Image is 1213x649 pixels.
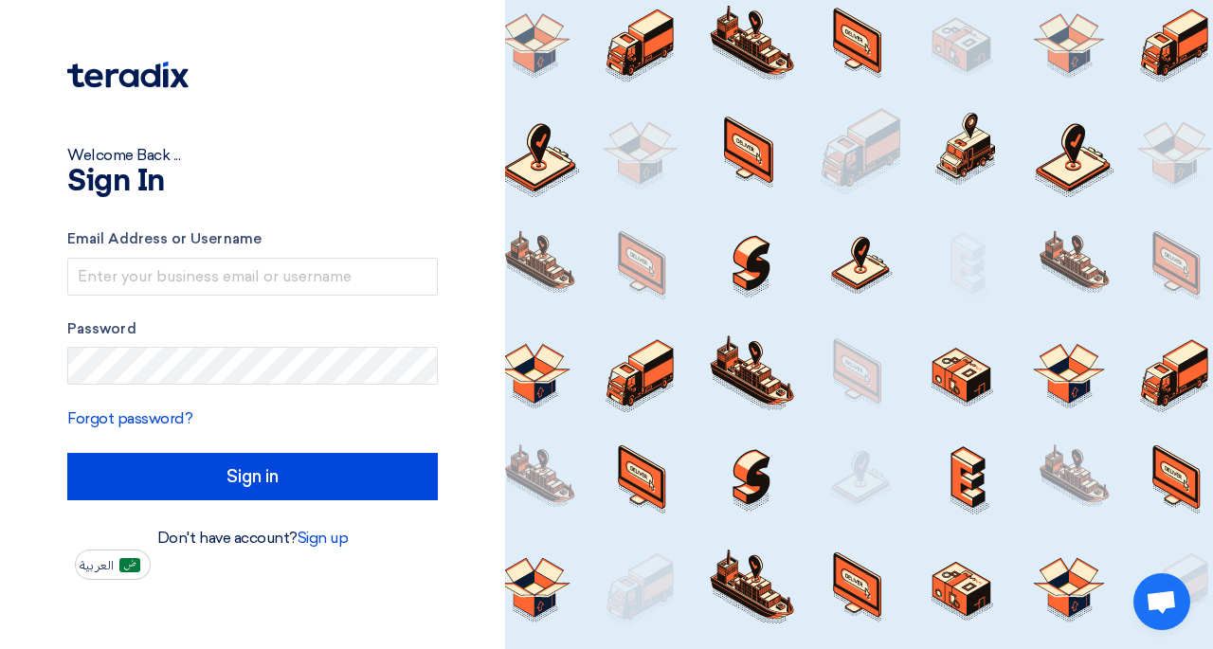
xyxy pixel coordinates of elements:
input: Enter your business email or username [67,258,438,296]
div: Welcome Back ... [67,144,438,167]
div: Don't have account? [67,527,438,550]
label: Email Address or Username [67,228,438,250]
label: Password [67,318,438,340]
div: Open chat [1133,573,1190,630]
span: العربية [80,559,114,572]
a: Sign up [298,529,349,547]
h1: Sign In [67,167,438,197]
input: Sign in [67,453,438,500]
button: العربية [75,550,151,580]
a: Forgot password? [67,409,192,427]
img: Teradix logo [67,62,189,88]
img: ar-AR.png [119,558,140,572]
